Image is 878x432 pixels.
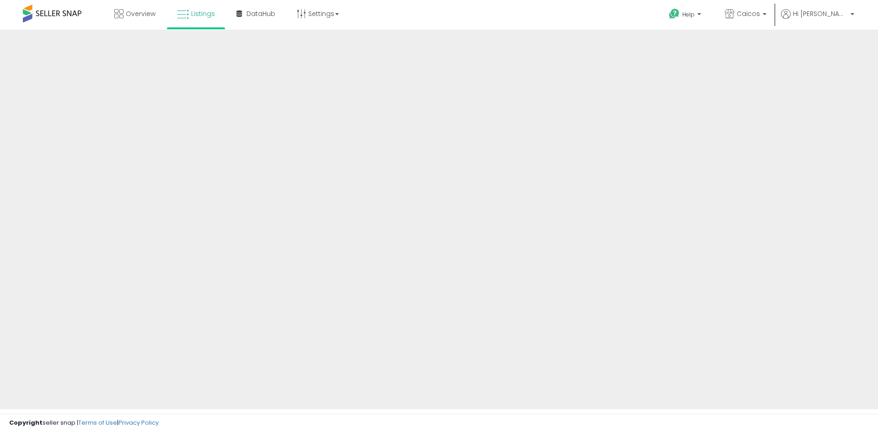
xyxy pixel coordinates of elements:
span: Listings [191,9,215,18]
span: DataHub [246,9,275,18]
span: Hi [PERSON_NAME] [793,9,848,18]
span: Caicos [737,9,760,18]
i: Get Help [669,8,680,20]
span: Overview [126,9,155,18]
a: Help [662,1,710,30]
span: Help [682,11,695,18]
a: Hi [PERSON_NAME] [781,9,854,30]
